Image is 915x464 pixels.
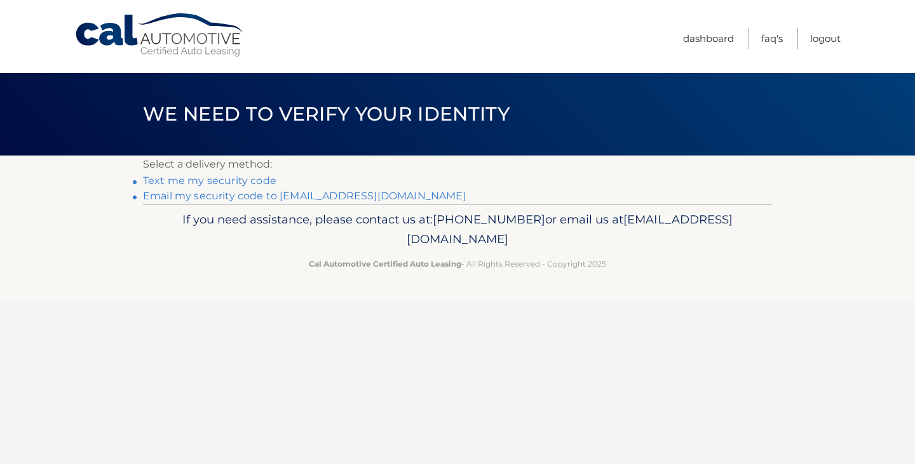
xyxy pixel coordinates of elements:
[761,28,783,49] a: FAQ's
[143,156,772,173] p: Select a delivery method:
[151,257,764,270] p: - All Rights Reserved - Copyright 2025
[143,102,510,126] span: We need to verify your identity
[309,259,461,268] strong: Cal Automotive Certified Auto Leasing
[683,28,734,49] a: Dashboard
[143,175,276,187] a: Text me my security code
[151,209,764,250] p: If you need assistance, please contact us at: or email us at
[433,212,545,227] span: [PHONE_NUMBER]
[810,28,841,49] a: Logout
[143,190,466,202] a: Email my security code to [EMAIL_ADDRESS][DOMAIN_NAME]
[74,13,246,58] a: Cal Automotive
